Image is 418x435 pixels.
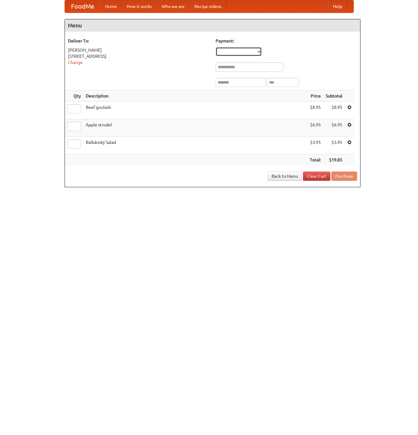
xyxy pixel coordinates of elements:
div: [PERSON_NAME] [68,47,209,53]
h4: Menu [65,19,360,32]
div: [STREET_ADDRESS] [68,53,209,59]
td: $3.95 [307,137,323,154]
a: FoodMe [65,0,100,13]
th: $19.85 [323,154,345,166]
a: How it works [122,0,157,13]
a: Recipe videos [189,0,226,13]
td: $6.95 [323,119,345,137]
td: $6.95 [307,119,323,137]
td: Beef goulash [83,102,307,119]
th: Qty [65,90,83,102]
h5: Deliver To: [68,38,209,44]
a: Home [100,0,122,13]
th: Description [83,90,307,102]
a: Help [328,0,347,13]
a: Who we are [157,0,189,13]
td: $3.95 [323,137,345,154]
a: Clear Cart [303,172,330,181]
td: $8.95 [323,102,345,119]
h5: Payment: [216,38,357,44]
a: Change [68,60,83,65]
td: Apple strudel [83,119,307,137]
a: Back to Menu [268,172,302,181]
th: Total: [307,154,323,166]
th: Price [307,90,323,102]
td: Balkánský Salad [83,137,307,154]
th: Subtotal [323,90,345,102]
button: Purchase [331,172,357,181]
td: $8.95 [307,102,323,119]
